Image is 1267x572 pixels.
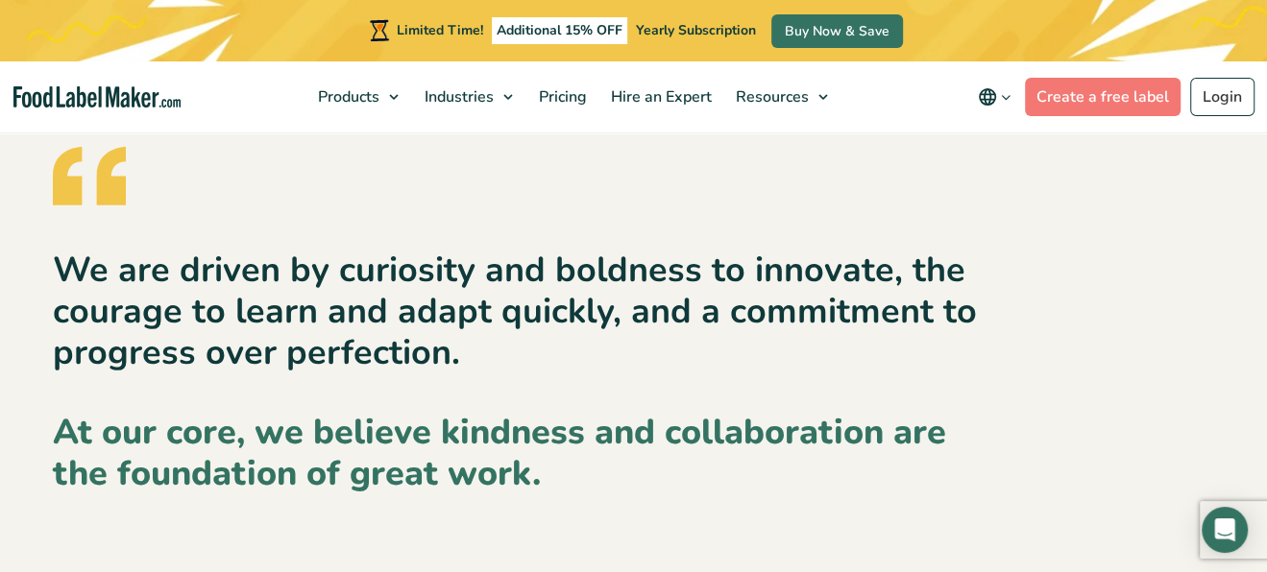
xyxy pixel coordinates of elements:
span: Additional 15% OFF [492,17,627,44]
span: Limited Time! [397,21,483,39]
span: Industries [419,86,496,107]
a: Products [306,61,408,132]
span: Resources [730,86,811,107]
a: Industries [413,61,523,132]
a: Resources [724,61,838,132]
a: Create a free label [1025,78,1181,116]
span: Hire an Expert [605,86,714,107]
span: Products [312,86,381,107]
span: Yearly Subscription [636,21,756,39]
div: Open Intercom Messenger [1202,507,1248,553]
p: We are driven by curiosity and boldness to innovate, the courage to learn and adapt quickly, and ... [53,250,983,374]
a: Buy Now & Save [771,14,903,48]
a: Hire an Expert [599,61,719,132]
a: Login [1190,78,1255,116]
p: At our core, we believe kindness and collaboration are the foundation of great work. [53,412,983,494]
span: Pricing [533,86,589,107]
a: Pricing [527,61,595,132]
